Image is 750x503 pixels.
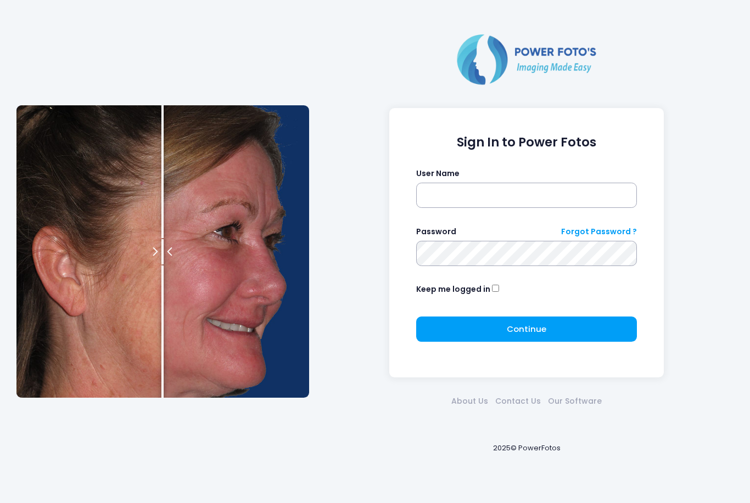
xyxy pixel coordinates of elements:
[492,395,545,407] a: Contact Us
[416,135,637,150] h1: Sign In to Power Fotos
[507,323,546,335] span: Continue
[320,425,734,471] div: 2025© PowerFotos
[448,395,492,407] a: About Us
[416,226,456,238] label: Password
[416,168,460,179] label: User Name
[545,395,606,407] a: Our Software
[416,284,490,295] label: Keep me logged in
[561,226,637,238] a: Forgot Password ?
[416,317,637,342] button: Continue
[452,32,601,87] img: Logo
